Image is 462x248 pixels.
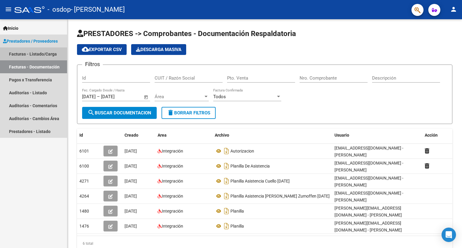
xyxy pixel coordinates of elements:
i: Descargar documento [223,161,230,171]
span: Usuario [334,133,349,138]
span: - [PERSON_NAME] [71,3,125,16]
span: Todos [213,94,226,99]
input: Fecha fin [101,94,130,99]
span: [DATE] [125,179,137,183]
i: Descargar documento [223,146,230,156]
span: Planilla Asistencia [PERSON_NAME] Zumoffen [DATE] [230,194,330,198]
span: Autorizacion [230,149,254,153]
span: 4264 [79,194,89,198]
span: Creado [125,133,138,138]
button: Exportar CSV [77,44,127,55]
span: 6101 [79,149,89,153]
datatable-header-cell: Usuario [332,129,422,142]
span: Área [155,94,203,99]
mat-icon: delete [167,109,174,116]
span: Integración [162,149,183,153]
span: [EMAIL_ADDRESS][DOMAIN_NAME] - [PERSON_NAME] [334,191,403,202]
i: Descargar documento [223,176,230,186]
button: Descarga Masiva [131,44,186,55]
span: Inicio [3,25,18,32]
button: Buscar Documentacion [82,107,157,119]
h3: Filtros [82,60,103,68]
span: - osdop [48,3,71,16]
span: [DATE] [125,164,137,168]
span: Planilla [230,224,244,228]
span: Buscar Documentacion [88,110,151,116]
mat-icon: person [450,6,457,13]
i: Descargar documento [223,191,230,201]
i: Descargar documento [223,221,230,231]
span: [EMAIL_ADDRESS][DOMAIN_NAME] - [PERSON_NAME] [334,176,403,187]
span: [EMAIL_ADDRESS][DOMAIN_NAME] - [PERSON_NAME] [334,161,403,172]
span: Prestadores / Proveedores [3,38,58,44]
span: Integración [162,179,183,183]
span: [DATE] [125,209,137,213]
span: – [97,94,100,99]
datatable-header-cell: Creado [122,129,155,142]
span: Planilla Asistencia Cuello [DATE] [230,179,290,183]
i: Descargar documento [223,206,230,216]
mat-icon: cloud_download [82,46,89,53]
button: Borrar Filtros [162,107,216,119]
span: [DATE] [125,224,137,228]
span: Acción [425,133,438,138]
span: [EMAIL_ADDRESS][DOMAIN_NAME] - [PERSON_NAME] [334,146,403,157]
div: Open Intercom Messenger [442,228,456,242]
mat-icon: menu [5,6,12,13]
span: [DATE] [125,194,137,198]
span: 1476 [79,224,89,228]
datatable-header-cell: Id [77,129,101,142]
span: Exportar CSV [82,47,122,52]
span: 4271 [79,179,89,183]
datatable-header-cell: Archivo [212,129,332,142]
span: [PERSON_NAME][EMAIL_ADDRESS][DOMAIN_NAME] - [PERSON_NAME] [334,221,402,232]
span: [DATE] [125,149,137,153]
span: Area [158,133,167,138]
span: Archivo [215,133,229,138]
span: [PERSON_NAME][EMAIL_ADDRESS][DOMAIN_NAME] - [PERSON_NAME] [334,206,402,217]
span: Planilla De Asistencia [230,164,270,168]
span: 6100 [79,164,89,168]
span: Id [79,133,83,138]
mat-icon: search [88,109,95,116]
span: Integración [162,224,183,228]
input: Fecha inicio [82,94,96,99]
span: Integración [162,164,183,168]
button: Open calendar [143,94,150,101]
app-download-masive: Descarga masiva de comprobantes (adjuntos) [131,44,186,55]
datatable-header-cell: Area [155,129,212,142]
span: 1480 [79,209,89,213]
span: Integración [162,194,183,198]
span: PRESTADORES -> Comprobantes - Documentación Respaldatoria [77,29,296,38]
span: Descarga Masiva [136,47,181,52]
span: Borrar Filtros [167,110,210,116]
span: Integración [162,209,183,213]
datatable-header-cell: Acción [422,129,452,142]
span: Planilla [230,209,244,213]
